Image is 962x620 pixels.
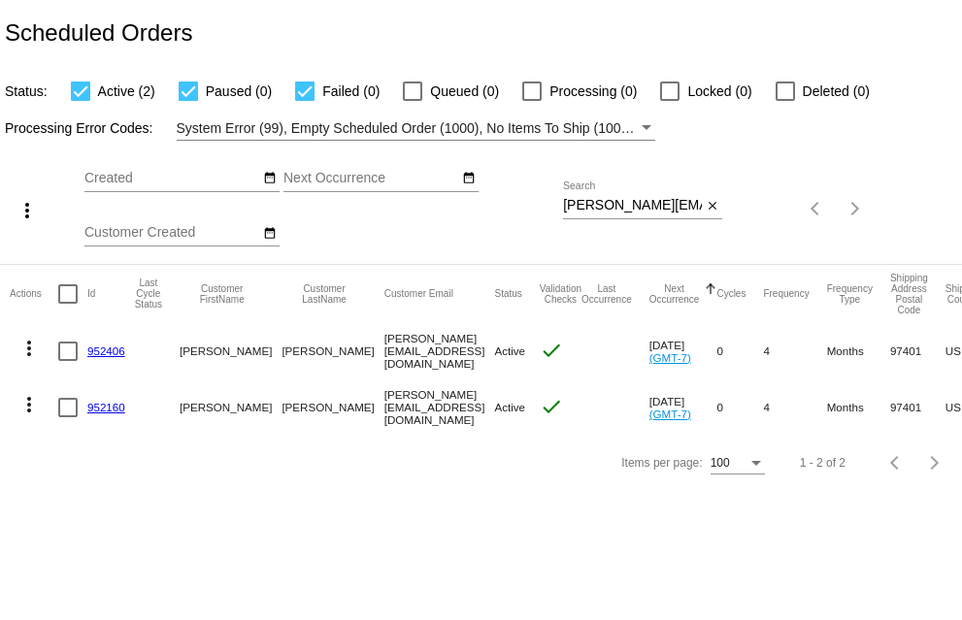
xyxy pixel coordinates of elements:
[494,401,525,413] span: Active
[5,120,153,136] span: Processing Error Codes:
[890,323,945,379] mat-cell: 97401
[716,323,763,379] mat-cell: 0
[282,323,383,379] mat-cell: [PERSON_NAME]
[563,198,702,213] input: Search
[84,225,259,241] input: Customer Created
[877,443,915,482] button: Previous page
[890,379,945,436] mat-cell: 97401
[84,171,259,186] input: Created
[16,199,39,222] mat-icon: more_vert
[649,351,691,364] a: (GMT-7)
[827,379,890,436] mat-cell: Months
[540,395,563,418] mat-icon: check
[827,283,873,305] button: Change sorting for FrequencyType
[687,80,751,103] span: Locked (0)
[263,226,277,242] mat-icon: date_range
[17,337,41,360] mat-icon: more_vert
[649,379,717,436] mat-cell: [DATE]
[836,189,875,228] button: Next page
[763,288,809,300] button: Change sorting for Frequency
[716,288,746,300] button: Change sorting for Cycles
[549,80,637,103] span: Processing (0)
[540,339,563,362] mat-icon: check
[384,323,495,379] mat-cell: [PERSON_NAME][EMAIL_ADDRESS][DOMAIN_NAME]
[462,171,476,186] mat-icon: date_range
[180,323,282,379] mat-cell: [PERSON_NAME]
[540,265,581,323] mat-header-cell: Validation Checks
[177,116,655,141] mat-select: Filter by Processing Error Codes
[87,288,95,300] button: Change sorting for Id
[282,379,383,436] mat-cell: [PERSON_NAME]
[180,283,264,305] button: Change sorting for CustomerFirstName
[702,196,722,216] button: Clear
[430,80,499,103] span: Queued (0)
[384,288,453,300] button: Change sorting for CustomerEmail
[915,443,954,482] button: Next page
[87,401,125,413] a: 952160
[17,393,41,416] mat-icon: more_vert
[581,283,632,305] button: Change sorting for LastOccurrenceUtc
[716,379,763,436] mat-cell: 0
[494,344,525,357] span: Active
[494,288,521,300] button: Change sorting for Status
[649,323,717,379] mat-cell: [DATE]
[135,277,162,310] button: Change sorting for LastProcessingCycleId
[649,408,691,420] a: (GMT-7)
[206,80,272,103] span: Paused (0)
[797,189,836,228] button: Previous page
[5,19,192,47] h2: Scheduled Orders
[803,80,870,103] span: Deleted (0)
[711,457,765,471] mat-select: Items per page:
[649,283,700,305] button: Change sorting for NextOccurrenceUtc
[827,323,890,379] mat-cell: Months
[890,273,928,315] button: Change sorting for ShippingPostcode
[180,379,282,436] mat-cell: [PERSON_NAME]
[800,456,846,470] div: 1 - 2 of 2
[87,344,125,357] a: 952406
[263,171,277,186] mat-icon: date_range
[763,323,826,379] mat-cell: 4
[706,199,719,214] mat-icon: close
[621,456,702,470] div: Items per page:
[283,171,458,186] input: Next Occurrence
[322,80,380,103] span: Failed (0)
[98,80,155,103] span: Active (2)
[10,265,58,323] mat-header-cell: Actions
[384,379,495,436] mat-cell: [PERSON_NAME][EMAIL_ADDRESS][DOMAIN_NAME]
[711,456,730,470] span: 100
[763,379,826,436] mat-cell: 4
[282,283,366,305] button: Change sorting for CustomerLastName
[5,83,48,99] span: Status:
